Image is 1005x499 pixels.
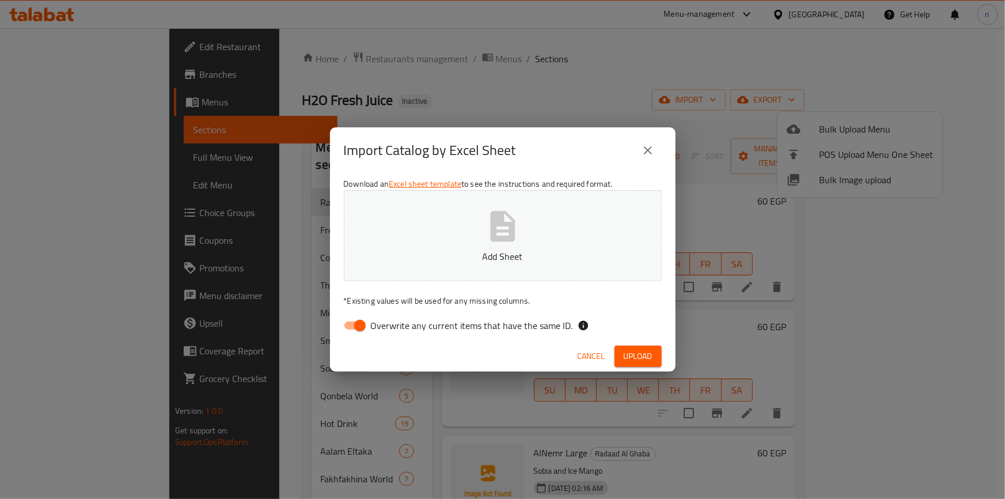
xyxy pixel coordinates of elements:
[578,349,605,364] span: Cancel
[344,295,662,307] p: Existing values will be used for any missing columns.
[344,141,516,160] h2: Import Catalog by Excel Sheet
[578,320,589,331] svg: If the overwrite option isn't selected, then the items that match an existing ID will be ignored ...
[389,176,461,191] a: Excel sheet template
[362,250,644,263] p: Add Sheet
[330,173,676,341] div: Download an to see the instructions and required format.
[344,190,662,281] button: Add Sheet
[624,349,653,364] span: Upload
[371,319,573,332] span: Overwrite any current items that have the same ID.
[634,137,662,164] button: close
[573,346,610,367] button: Cancel
[615,346,662,367] button: Upload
